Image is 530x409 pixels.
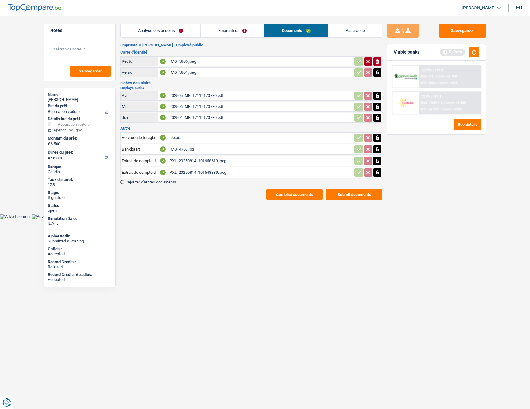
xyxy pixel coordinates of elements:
[443,101,445,105] span: /
[120,126,382,130] h3: Autre
[48,247,111,252] div: Cofidis:
[462,5,495,11] span: [PERSON_NAME]
[421,101,442,105] span: NAI: 1 043,1 €
[434,74,435,78] span: /
[48,182,111,187] div: 12.9
[48,203,111,208] div: Status:
[446,101,466,105] span: Limit: >€ 800
[160,135,166,141] div: A
[421,68,443,72] div: 12.99% | 191 €
[48,277,111,282] div: Accepted
[120,50,382,54] h3: Carte d'identité
[440,81,458,85] span: Limit: <60%
[170,57,352,66] div: IMG_5800.jpeg
[170,91,352,100] div: 202505_MB_17112170730.pdf
[48,97,111,102] div: [PERSON_NAME]
[442,107,462,111] span: Limit: <100%
[170,156,352,166] div: PXL_20250814_101658613.jpeg
[170,68,352,77] div: IMG_5801.jpeg
[70,66,111,77] button: Sauvegarder
[79,69,102,73] span: Sauvegarder
[121,24,200,37] a: Analyse des besoins
[48,272,111,277] div: Record Credits Atradius:
[122,70,156,75] div: Verso
[440,107,441,111] span: /
[421,94,441,98] div: 12.9% | 191 €
[421,81,436,85] span: DTI: 100%
[32,214,62,219] img: Advertisement
[394,97,417,109] img: Cofidis
[125,180,176,184] span: Rajouter d'autres documents
[394,73,417,80] img: Alphacredit
[120,43,382,48] h2: Emprunteur [PERSON_NAME] | Employé public
[421,107,439,111] span: DTI: 54.73%
[439,24,486,38] button: Sauvegarder
[436,74,457,78] span: Limit: >€ 750
[328,24,382,37] a: Assurance
[122,104,156,109] div: Mai
[122,59,156,64] div: Recto
[170,102,352,111] div: 202506_MB_17112170730.pdf
[8,4,61,12] img: TopCompare Logo
[122,115,156,120] div: Juin
[264,24,328,37] a: Documents
[48,259,111,264] div: Record Credits:
[170,145,352,154] div: IMG_4767.jpg
[48,239,111,244] div: Submitted & Waiting
[48,150,110,155] label: Durée du prêt:
[421,74,433,78] span: NAI: 0 €
[160,59,166,64] div: A
[50,28,109,33] h5: Notes
[160,115,166,120] div: A
[120,81,382,85] h3: Fiches de salaire
[48,116,111,121] div: Détails but du prêt
[48,169,111,174] div: Cofidis
[170,168,352,177] div: PXL_20250814_101648389.jpeg
[170,133,352,142] div: file.pdf
[48,164,111,169] div: Banque:
[48,190,111,195] div: Stage:
[48,252,111,257] div: Accepted
[48,128,111,132] div: Ajouter une ligne
[48,177,111,182] div: Taux d'intérêt:
[48,92,111,97] div: Name:
[160,93,166,98] div: A
[160,146,166,152] div: A
[48,195,111,200] div: Signature
[160,70,166,75] div: A
[122,93,156,98] div: Avril
[48,234,111,239] div: AlphaCredit:
[454,119,481,130] button: See details
[48,208,111,213] div: open
[48,141,50,146] span: €
[160,170,166,175] div: A
[266,189,323,200] button: Combine documents
[48,136,110,141] label: Montant du prêt:
[48,221,111,226] div: [DATE]
[120,86,382,90] h2: Employé public
[326,189,382,200] button: Submit documents
[440,49,465,56] div: Refresh
[48,216,111,221] div: Simulation Date:
[201,24,264,37] a: Emprunteur
[48,104,110,109] label: But du prêt:
[170,113,352,122] div: 202504_MB_17112170730.pdf
[437,81,439,85] span: /
[160,104,166,109] div: A
[48,264,111,269] div: Refused
[457,3,501,13] a: [PERSON_NAME]
[394,50,419,55] div: Viable banks
[160,158,166,164] div: A
[120,180,176,184] button: Rajouter d'autres documents
[516,5,522,11] div: fr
